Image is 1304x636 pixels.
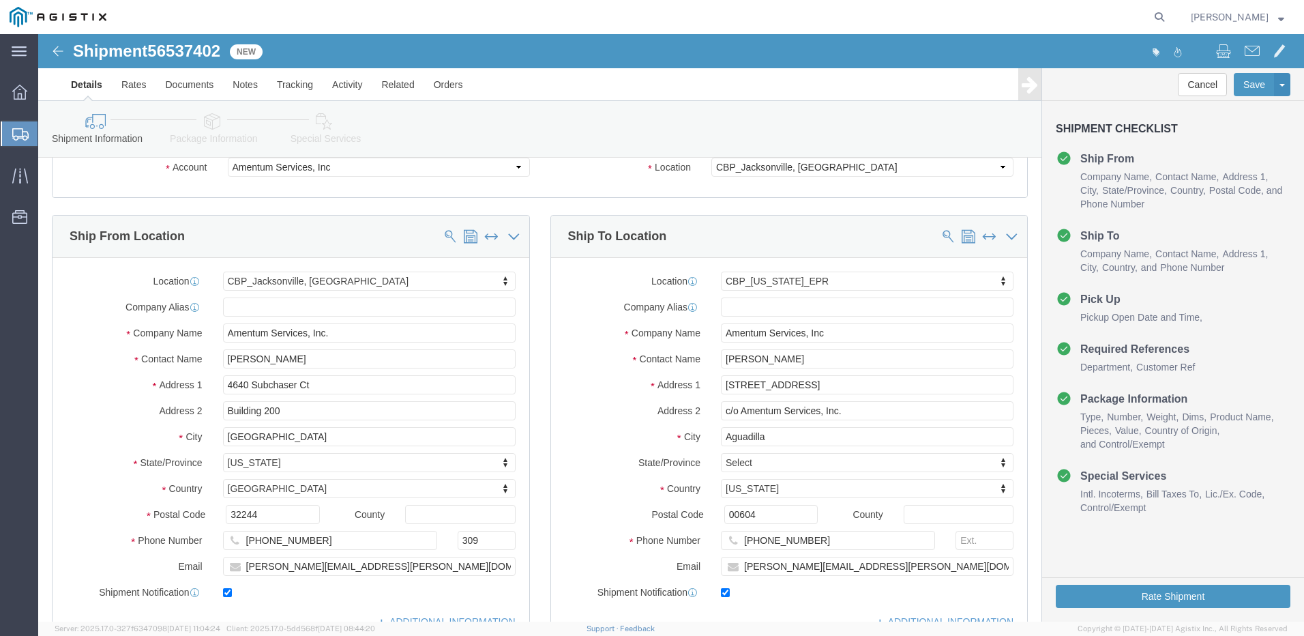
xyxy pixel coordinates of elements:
span: Copyright © [DATE]-[DATE] Agistix Inc., All Rights Reserved [1078,623,1288,635]
span: Client: 2025.17.0-5dd568f [226,624,375,633]
a: Support [587,624,621,633]
img: logo [10,7,106,27]
button: [PERSON_NAME] [1190,9,1285,25]
span: Esmeralda Chaparro [1191,10,1269,25]
span: Server: 2025.17.0-327f6347098 [55,624,220,633]
iframe: FS Legacy Container [38,34,1304,622]
a: Feedback [620,624,655,633]
span: [DATE] 11:04:24 [167,624,220,633]
span: [DATE] 08:44:20 [318,624,375,633]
